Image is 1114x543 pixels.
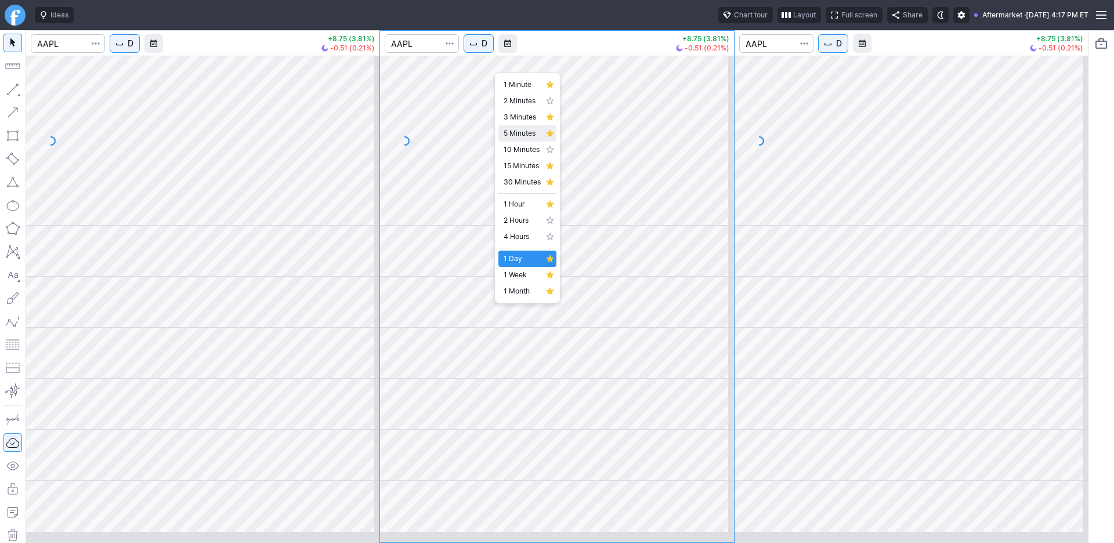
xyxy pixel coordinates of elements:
span: 10 Minutes [504,144,541,155]
span: 1 Hour [504,198,541,210]
span: 30 Minutes [504,176,541,188]
span: 2 Minutes [504,95,541,107]
span: 2 Hours [504,215,541,226]
span: 5 Minutes [504,128,541,139]
span: 3 Minutes [504,111,541,123]
span: 4 Hours [504,231,541,242]
span: 1 Minute [504,79,541,91]
span: 1 Day [504,253,541,265]
span: 1 Week [504,269,541,281]
span: 1 Month [504,285,541,297]
span: 15 Minutes [504,160,541,172]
